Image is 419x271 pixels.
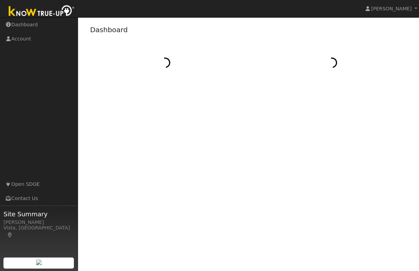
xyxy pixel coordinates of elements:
a: Map [7,232,13,238]
img: retrieve [36,260,42,265]
span: Site Summary [3,209,74,219]
div: [PERSON_NAME] [3,219,74,226]
a: Dashboard [90,26,128,34]
span: [PERSON_NAME] [371,6,412,11]
img: Know True-Up [5,4,78,19]
div: Vista, [GEOGRAPHIC_DATA] [3,224,74,239]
